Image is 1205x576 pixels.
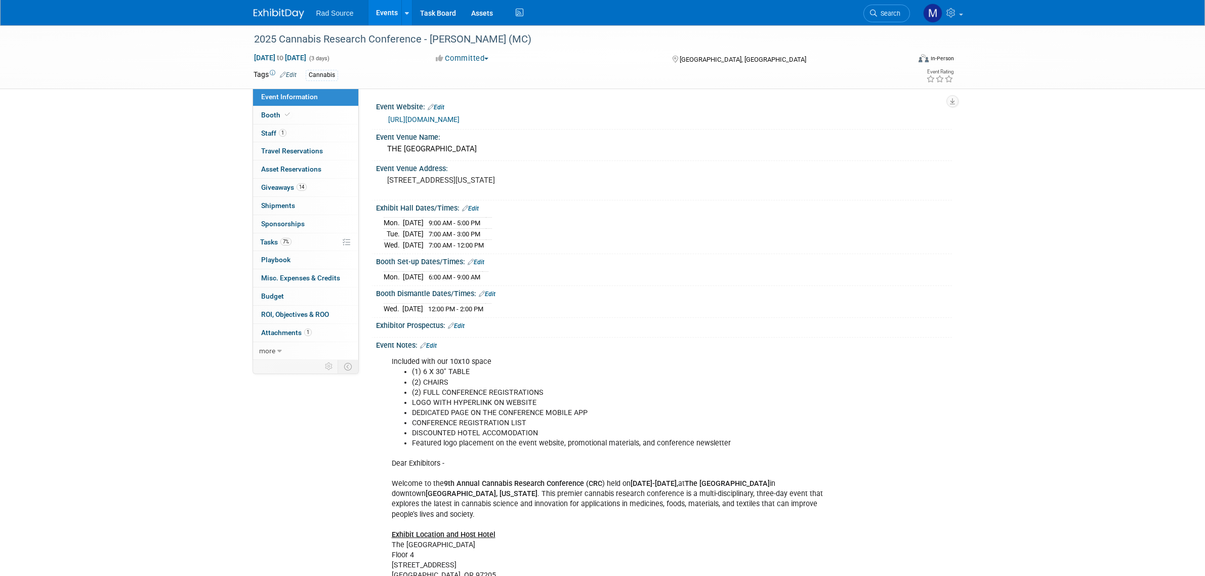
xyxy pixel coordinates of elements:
[376,338,952,351] div: Event Notes:
[412,378,835,388] li: (2) CHAIRS
[448,322,465,330] a: Edit
[926,69,953,74] div: Event Rating
[420,342,437,349] a: Edit
[403,271,424,282] td: [DATE]
[261,147,323,155] span: Travel Reservations
[429,241,484,249] span: 7:00 AM - 12:00 PM
[412,418,835,428] li: CONFERENCE REGISTRATION LIST
[444,479,602,488] b: 9th Annual Cannabis Research Conference (CRC
[384,271,403,282] td: Mon.
[259,347,275,355] span: more
[280,238,292,245] span: 7%
[412,398,835,408] li: LOGO WITH HYPERLINK ON WEBSITE
[429,273,480,281] span: 6:00 AM - 9:00 AM
[261,274,340,282] span: Misc. Expenses & Credits
[279,129,286,137] span: 1
[426,489,537,498] b: [GEOGRAPHIC_DATA], [US_STATE]
[254,53,307,62] span: [DATE] [DATE]
[850,53,954,68] div: Event Format
[631,479,678,488] b: [DATE]-[DATE],
[254,9,304,19] img: ExhibitDay
[285,112,290,117] i: Booth reservation complete
[376,99,952,112] div: Event Website:
[253,160,358,178] a: Asset Reservations
[479,291,495,298] a: Edit
[261,111,292,119] span: Booth
[253,197,358,215] a: Shipments
[280,71,297,78] a: Edit
[253,251,358,269] a: Playbook
[261,328,312,337] span: Attachments
[432,53,492,64] button: Committed
[253,306,358,323] a: ROI, Objectives & ROO
[428,104,444,111] a: Edit
[253,179,358,196] a: Giveaways14
[402,303,423,314] td: [DATE]
[403,218,424,229] td: [DATE]
[863,5,910,22] a: Search
[253,342,358,360] a: more
[930,55,954,62] div: In-Person
[261,129,286,137] span: Staff
[412,408,835,418] li: DEDICATED PAGE ON THE CONFERENCE MOBILE APP
[428,305,483,313] span: 12:00 PM - 2:00 PM
[403,239,424,250] td: [DATE]
[254,69,297,81] td: Tags
[384,218,403,229] td: Mon.
[253,88,358,106] a: Event Information
[306,70,338,80] div: Cannabis
[261,310,329,318] span: ROI, Objectives & ROO
[253,233,358,251] a: Tasks7%
[253,142,358,160] a: Travel Reservations
[261,256,290,264] span: Playbook
[376,161,952,174] div: Event Venue Address:
[253,106,358,124] a: Booth
[316,9,354,17] span: Rad Source
[403,229,424,240] td: [DATE]
[384,303,402,314] td: Wed.
[261,292,284,300] span: Budget
[376,318,952,331] div: Exhibitor Prospectus:
[251,30,895,49] div: 2025 Cannabis Research Conference - [PERSON_NAME] (MC)
[387,176,605,185] pre: [STREET_ADDRESS][US_STATE]
[253,269,358,287] a: Misc. Expenses & Credits
[253,287,358,305] a: Budget
[388,115,460,124] a: [URL][DOMAIN_NAME]
[376,254,952,267] div: Booth Set-up Dates/Times:
[412,428,835,438] li: DISCOUNTED HOTEL ACCOMODATION
[261,93,318,101] span: Event Information
[384,229,403,240] td: Tue.
[376,200,952,214] div: Exhibit Hall Dates/Times:
[308,55,329,62] span: (3 days)
[261,183,307,191] span: Giveaways
[320,360,338,373] td: Personalize Event Tab Strip
[253,125,358,142] a: Staff1
[468,259,484,266] a: Edit
[384,239,403,250] td: Wed.
[392,530,495,539] u: Exhibit Location and Host Hotel
[412,438,835,448] li: Featured logo placement on the event website, promotional materials, and conference newsletter
[304,328,312,336] span: 1
[260,238,292,246] span: Tasks
[877,10,900,17] span: Search
[462,205,479,212] a: Edit
[923,4,942,23] img: Melissa Conboy
[261,220,305,228] span: Sponsorships
[429,230,480,238] span: 7:00 AM - 3:00 PM
[685,479,770,488] b: The [GEOGRAPHIC_DATA]
[297,183,307,191] span: 14
[253,215,358,233] a: Sponsorships
[919,54,929,62] img: Format-Inperson.png
[338,360,358,373] td: Toggle Event Tabs
[412,388,835,398] li: (2) FULL CONFERENCE REGISTRATIONS
[275,54,285,62] span: to
[412,367,835,377] li: (1) 6 X 30" TABLE
[261,165,321,173] span: Asset Reservations
[376,286,952,299] div: Booth Dismantle Dates/Times:
[429,219,480,227] span: 9:00 AM - 5:00 PM
[253,324,358,342] a: Attachments1
[376,130,952,142] div: Event Venue Name:
[680,56,806,63] span: [GEOGRAPHIC_DATA], [GEOGRAPHIC_DATA]
[261,201,295,210] span: Shipments
[384,141,944,157] div: THE [GEOGRAPHIC_DATA]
